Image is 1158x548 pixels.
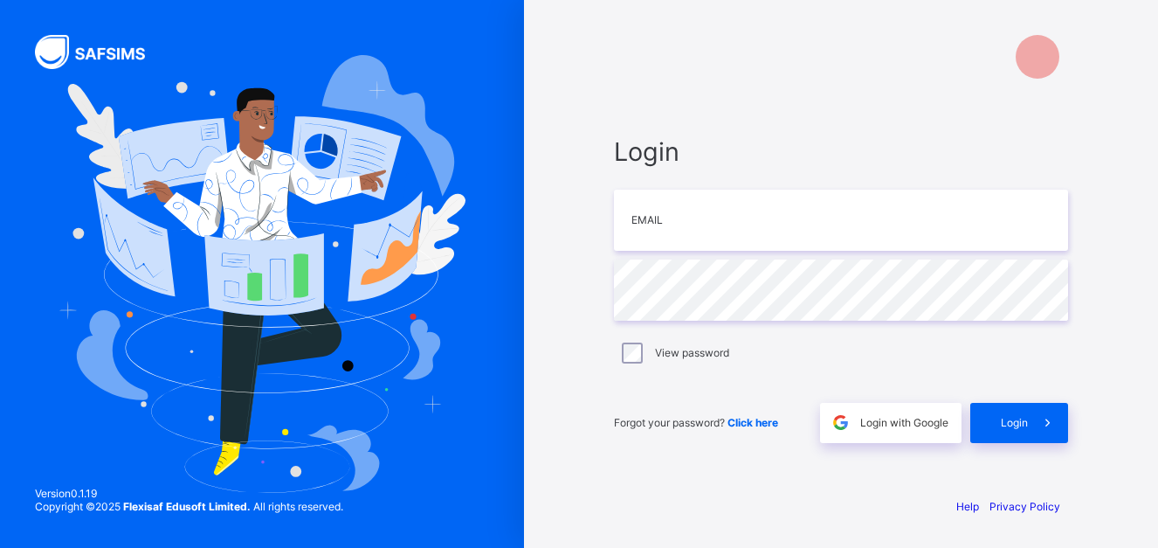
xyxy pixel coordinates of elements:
[35,500,343,513] span: Copyright © 2025 All rights reserved.
[35,35,166,69] img: SAFSIMS Logo
[123,500,251,513] strong: Flexisaf Edusoft Limited.
[989,500,1060,513] a: Privacy Policy
[35,487,343,500] span: Version 0.1.19
[655,346,729,359] label: View password
[956,500,979,513] a: Help
[860,416,948,429] span: Login with Google
[727,416,778,429] a: Click here
[59,55,465,494] img: Hero Image
[831,413,851,433] img: google.396cfc9801f0270233282035f929180a.svg
[614,416,778,429] span: Forgot your password?
[1001,416,1028,429] span: Login
[614,136,1068,167] span: Login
